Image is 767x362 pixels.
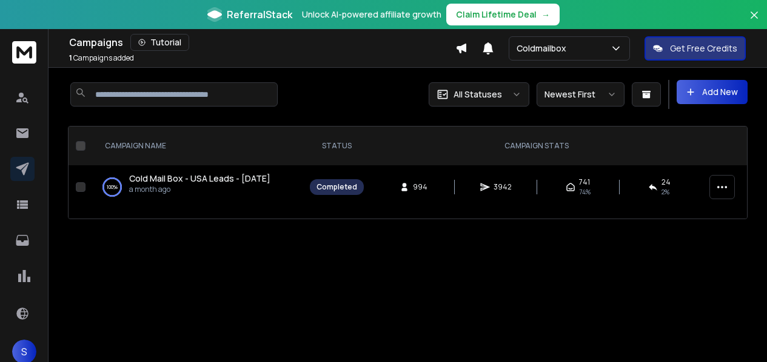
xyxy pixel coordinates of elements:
[90,127,303,165] th: CAMPAIGN NAME
[129,173,270,184] span: Cold Mail Box - USA Leads - [DATE]
[645,36,746,61] button: Get Free Credits
[677,80,748,104] button: Add New
[446,4,560,25] button: Claim Lifetime Deal→
[661,177,671,187] span: 24
[454,88,502,100] p: All Statuses
[227,7,292,22] span: ReferralStack
[746,7,762,36] button: Close banner
[90,165,303,209] td: 100%Cold Mail Box - USA Leads - [DATE]a month ago
[129,173,270,185] a: Cold Mail Box - USA Leads - [DATE]
[537,82,625,107] button: Newest First
[579,187,591,197] span: 74 %
[129,185,270,194] p: a month ago
[317,182,357,192] div: Completed
[517,42,571,54] p: Coldmailbox
[107,181,118,193] p: 100 %
[670,42,737,54] p: Get Free Credits
[371,127,702,165] th: CAMPAIGN STATS
[541,8,550,21] span: →
[69,34,455,51] div: Campaigns
[302,8,441,21] p: Unlock AI-powered affiliate growth
[303,127,371,165] th: STATUS
[69,53,72,63] span: 1
[69,53,134,63] p: Campaigns added
[579,177,590,187] span: 741
[494,182,512,192] span: 3942
[413,182,427,192] span: 994
[661,187,669,197] span: 2 %
[130,34,189,51] button: Tutorial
